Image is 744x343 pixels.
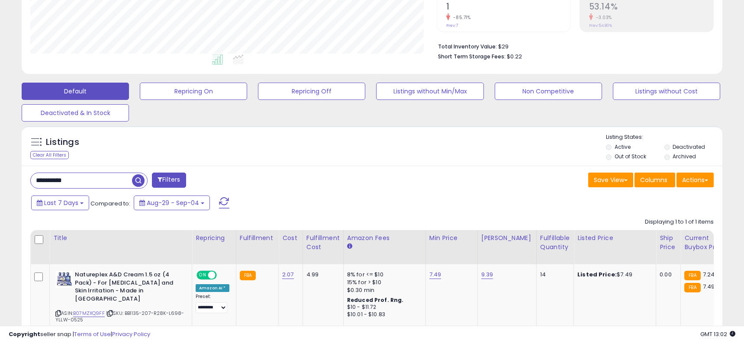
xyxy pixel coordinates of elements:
[347,271,419,279] div: 8% for <= $10
[347,304,419,311] div: $10 - $11.72
[438,43,497,50] b: Total Inventory Value:
[588,173,633,187] button: Save View
[507,52,522,61] span: $0.22
[347,234,422,243] div: Amazon Fees
[577,234,652,243] div: Listed Price
[347,279,419,286] div: 15% for > $10
[216,272,229,279] span: OFF
[22,83,129,100] button: Default
[306,234,340,252] div: Fulfillment Cost
[703,282,715,291] span: 7.49
[634,173,675,187] button: Columns
[9,330,40,338] strong: Copyright
[673,143,705,151] label: Deactivated
[55,271,73,288] img: 516FxwhcylL._SL40_.jpg
[53,234,188,243] div: Title
[376,83,483,100] button: Listings without Min/Max
[429,234,474,243] div: Min Price
[684,283,700,292] small: FBA
[540,234,570,252] div: Fulfillable Quantity
[593,14,612,21] small: -3.03%
[589,23,612,28] small: Prev: 54.80%
[347,286,419,294] div: $0.30 min
[152,173,186,188] button: Filters
[446,2,570,13] h2: 1
[446,23,458,28] small: Prev: 7
[613,83,720,100] button: Listings without Cost
[240,234,275,243] div: Fulfillment
[577,271,649,279] div: $7.49
[676,173,714,187] button: Actions
[30,151,69,159] div: Clear All Filters
[673,153,696,160] label: Archived
[46,136,79,148] h5: Listings
[112,330,150,338] a: Privacy Policy
[438,53,506,60] b: Short Term Storage Fees:
[615,153,646,160] label: Out of Stock
[540,271,567,279] div: 14
[196,294,229,313] div: Preset:
[438,41,707,51] li: $29
[660,234,677,252] div: Ship Price
[74,330,111,338] a: Terms of Use
[481,270,493,279] a: 9.39
[495,83,602,100] button: Non Competitive
[55,310,184,323] span: | SKU: BB1135-207-R28K-L698-YLLW-0525
[589,2,713,13] h2: 53.14%
[282,234,299,243] div: Cost
[347,296,404,304] b: Reduced Prof. Rng.
[196,284,229,292] div: Amazon AI *
[450,14,471,21] small: -85.71%
[306,271,337,279] div: 4.99
[258,83,365,100] button: Repricing Off
[196,234,232,243] div: Repricing
[75,271,180,305] b: Natureplex A&D Cream 1.5 oz (4 Pack) - For [MEDICAL_DATA] and Skin Irritation - Made in [GEOGRAPH...
[197,272,208,279] span: ON
[134,196,210,210] button: Aug-29 - Sep-04
[31,196,89,210] button: Last 7 Days
[429,270,441,279] a: 7.49
[140,83,247,100] button: Repricing On
[44,199,78,207] span: Last 7 Days
[22,104,129,122] button: Deactivated & In Stock
[640,176,667,184] span: Columns
[615,143,631,151] label: Active
[684,271,700,280] small: FBA
[90,199,130,208] span: Compared to:
[660,271,674,279] div: 0.00
[147,199,199,207] span: Aug-29 - Sep-04
[703,270,715,279] span: 7.24
[347,311,419,318] div: $10.01 - $10.83
[700,330,735,338] span: 2025-09-12 13:02 GMT
[347,243,352,250] small: Amazon Fees.
[606,133,722,141] p: Listing States:
[481,234,533,243] div: [PERSON_NAME]
[73,310,105,317] a: B07MZXQ9FF
[577,270,617,279] b: Listed Price:
[684,234,729,252] div: Current Buybox Price
[240,271,256,280] small: FBA
[282,270,294,279] a: 2.07
[645,218,714,226] div: Displaying 1 to 1 of 1 items
[9,330,150,339] div: seller snap | |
